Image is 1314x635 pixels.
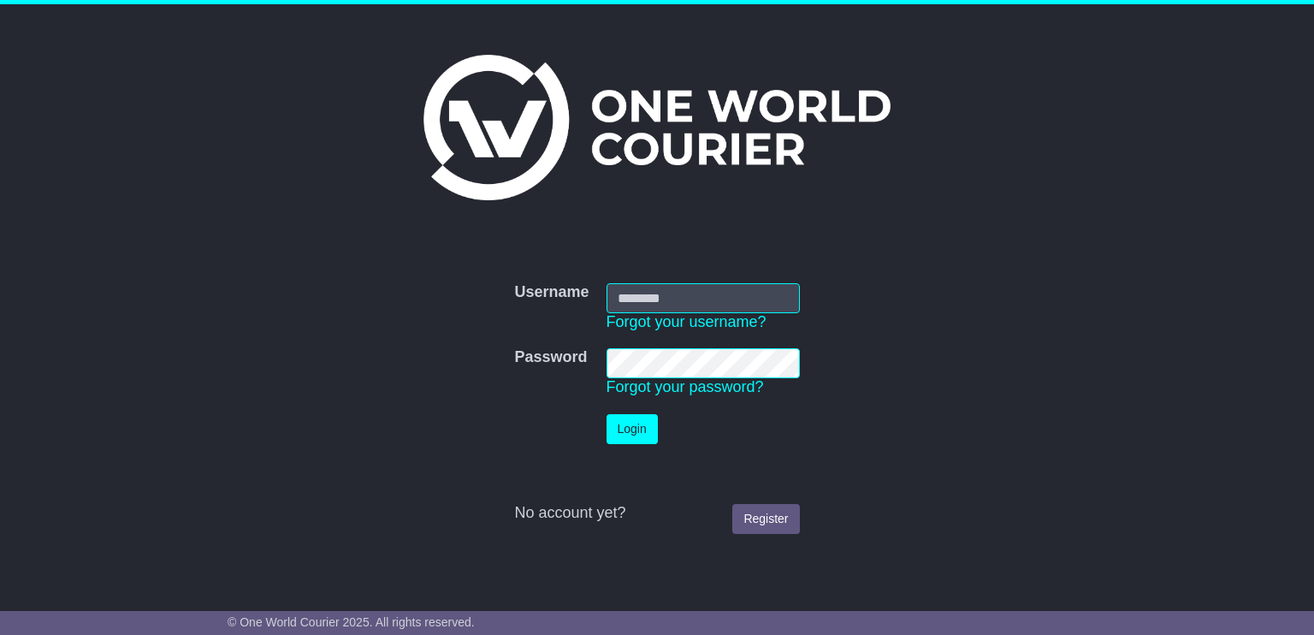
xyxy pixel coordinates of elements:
[607,414,658,444] button: Login
[228,615,475,629] span: © One World Courier 2025. All rights reserved.
[607,313,766,330] a: Forgot your username?
[514,504,799,523] div: No account yet?
[423,55,891,200] img: One World
[514,348,587,367] label: Password
[514,283,589,302] label: Username
[607,378,764,395] a: Forgot your password?
[732,504,799,534] a: Register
